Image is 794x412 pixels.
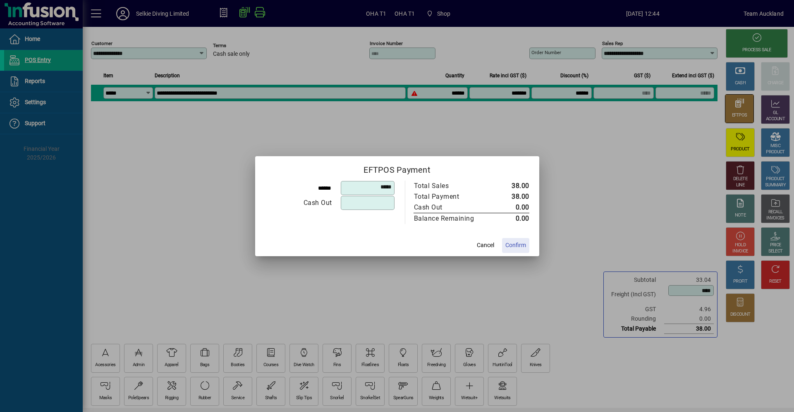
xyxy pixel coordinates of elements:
[492,181,529,191] td: 38.00
[414,181,492,191] td: Total Sales
[472,238,499,253] button: Cancel
[414,202,483,212] div: Cash Out
[502,238,529,253] button: Confirm
[492,202,529,213] td: 0.00
[505,241,526,250] span: Confirm
[414,191,492,202] td: Total Payment
[414,214,483,224] div: Balance Remaining
[265,198,332,208] div: Cash Out
[477,241,494,250] span: Cancel
[492,213,529,224] td: 0.00
[492,191,529,202] td: 38.00
[255,156,539,180] h2: EFTPOS Payment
